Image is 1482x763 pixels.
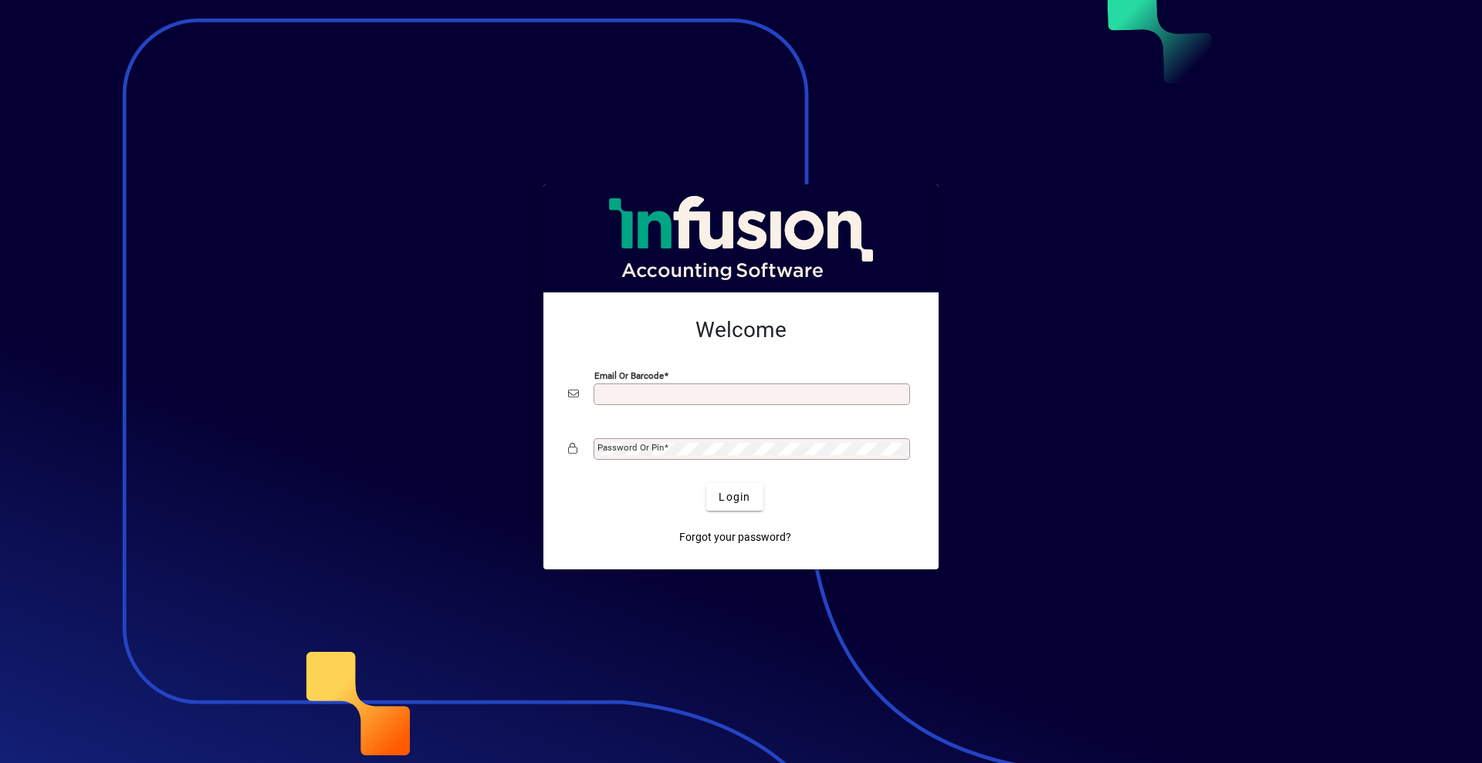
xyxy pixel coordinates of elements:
[679,529,791,545] span: Forgot your password?
[568,317,914,343] h2: Welcome
[594,370,664,381] mat-label: Email or Barcode
[706,483,763,511] button: Login
[719,489,750,505] span: Login
[673,523,797,551] a: Forgot your password?
[597,442,664,453] mat-label: Password or Pin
